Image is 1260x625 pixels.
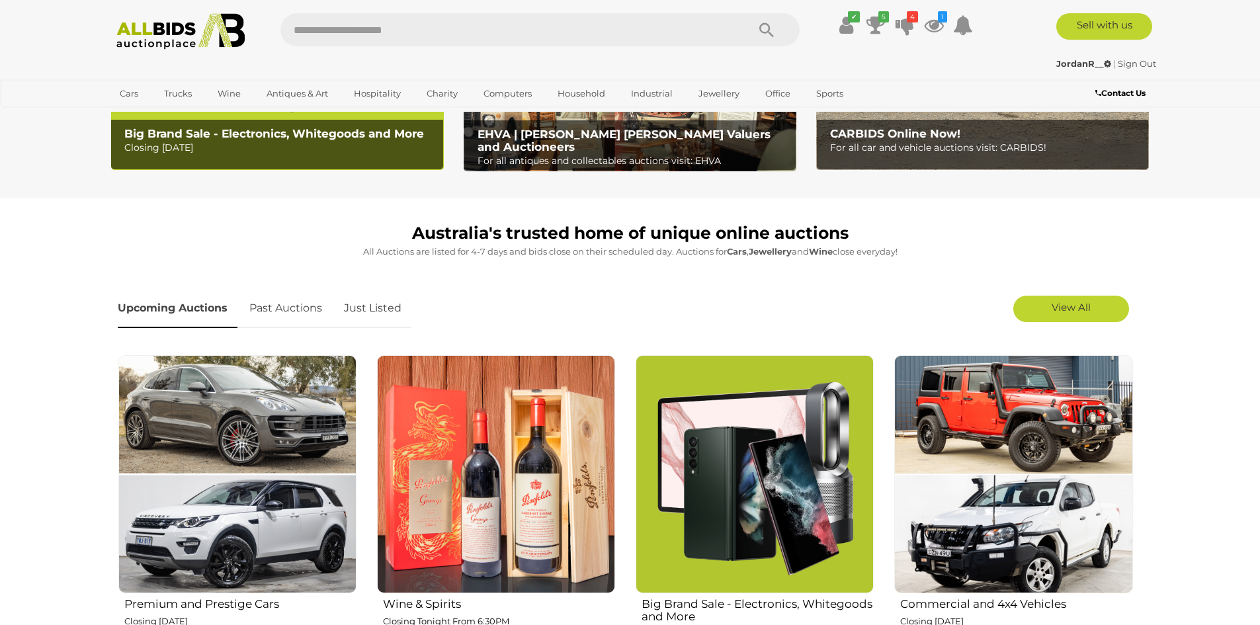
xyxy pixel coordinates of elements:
a: 4 [895,13,915,37]
b: Contact Us [1095,88,1146,98]
a: Contact Us [1095,86,1149,101]
i: 1 [938,11,947,22]
b: CARBIDS Online Now! [830,127,960,140]
a: Jewellery [690,83,748,104]
a: 1 [924,13,944,37]
strong: JordanR__ [1056,58,1111,69]
a: Hospitality [345,83,409,104]
a: ✔ [837,13,857,37]
a: Charity [418,83,466,104]
a: Wine [209,83,249,104]
a: Trucks [155,83,200,104]
strong: Jewellery [749,246,792,257]
h2: Commercial and 4x4 Vehicles [900,595,1132,610]
a: Computers [475,83,540,104]
img: Big Brand Sale - Electronics, Whitegoods and More [636,355,874,593]
a: Cars [111,83,147,104]
button: Search [734,13,800,46]
h1: Australia's trusted home of unique online auctions [118,224,1143,243]
a: 5 [866,13,886,37]
a: Past Auctions [239,289,332,328]
span: | [1113,58,1116,69]
img: Allbids.com.au [109,13,253,50]
p: For all car and vehicle auctions visit: CARBIDS! [830,140,1142,156]
a: View All [1013,296,1129,322]
img: Premium and Prestige Cars [118,355,357,593]
i: 5 [878,11,889,22]
a: Household [549,83,614,104]
a: Sports [808,83,852,104]
a: Office [757,83,799,104]
i: 4 [907,11,918,22]
a: EHVA | Evans Hastings Valuers and Auctioneers EHVA | [PERSON_NAME] [PERSON_NAME] Valuers and Auct... [464,38,796,172]
b: Big Brand Sale - Electronics, Whitegoods and More [124,127,424,140]
a: Upcoming Auctions [118,289,237,328]
strong: Cars [727,246,747,257]
strong: Wine [809,246,833,257]
a: Just Listed [334,289,411,328]
p: All Auctions are listed for 4-7 days and bids close on their scheduled day. Auctions for , and cl... [118,244,1143,259]
img: Commercial and 4x4 Vehicles [894,355,1132,593]
h2: Big Brand Sale - Electronics, Whitegoods and More [642,595,874,622]
h2: Premium and Prestige Cars [124,595,357,610]
b: EHVA | [PERSON_NAME] [PERSON_NAME] Valuers and Auctioneers [478,128,771,153]
span: View All [1052,301,1091,313]
a: Sign Out [1118,58,1156,69]
p: Closing [DATE] [124,140,436,156]
img: Wine & Spirits [377,355,615,593]
a: [GEOGRAPHIC_DATA] [111,104,222,126]
a: Sell with us [1056,13,1152,40]
a: JordanR__ [1056,58,1113,69]
a: Industrial [622,83,681,104]
h2: Wine & Spirits [383,595,615,610]
a: Antiques & Art [258,83,337,104]
i: ✔ [848,11,860,22]
p: For all antiques and collectables auctions visit: EHVA [478,153,789,169]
